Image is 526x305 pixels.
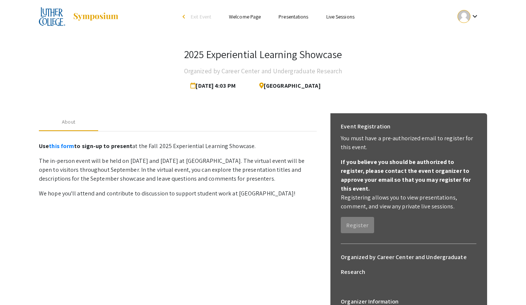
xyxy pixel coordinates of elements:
[62,118,75,126] div: About
[39,189,317,198] p: We hope you'll attend and contribute to discussion to support student work at [GEOGRAPHIC_DATA]!
[341,134,476,152] p: You must have a pre-authorized email to register for this event.
[341,250,476,279] h6: Organized by Career Center and Undergraduate Research
[6,272,31,299] iframe: Chat
[326,13,354,20] a: Live Sessions
[184,48,342,61] h3: 2025 Experiential Learning Showcase
[39,157,317,183] p: The in-person event will be held on [DATE] and [DATE] at [GEOGRAPHIC_DATA]. The virtual event wil...
[341,193,476,211] p: Registering allows you to view presentations, comment, and view any private live sessions.
[191,13,211,20] span: Exit Event
[183,14,187,19] div: arrow_back_ios
[279,13,308,20] a: Presentations
[39,7,65,26] img: 2025 Experiential Learning Showcase
[341,158,471,192] b: If you believe you should be authorized to register, please contact the event organizer to approv...
[49,142,74,150] a: this form
[184,64,342,78] h4: Organized by Career Center and Undergraduate Research
[341,119,390,134] h6: Event Registration
[470,12,479,21] mat-icon: Expand account dropdown
[39,7,119,26] a: 2025 Experiential Learning Showcase
[341,217,374,233] button: Register
[39,142,132,150] strong: Use to sign-up to present
[39,142,317,151] p: at the Fall 2025 Experiential Learning Showcase.
[253,78,321,93] span: [GEOGRAPHIC_DATA]
[450,8,487,25] button: Expand account dropdown
[73,12,119,21] img: Symposium by ForagerOne
[229,13,261,20] a: Welcome Page
[190,78,239,93] span: [DATE] 4:03 PM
